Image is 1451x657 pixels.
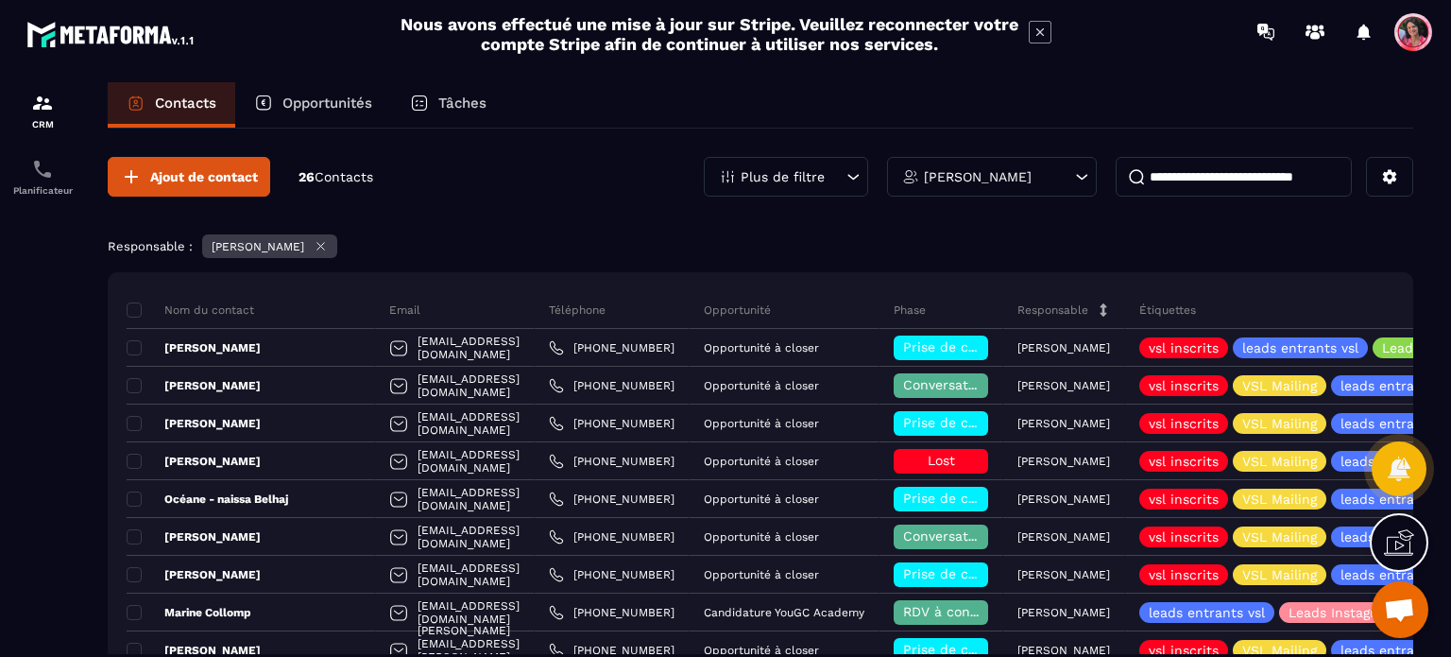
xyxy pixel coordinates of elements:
p: vsl inscrits [1149,644,1219,657]
p: [PERSON_NAME] [127,567,261,582]
p: Opportunité à closer [704,341,819,354]
p: [PERSON_NAME] [924,170,1032,183]
p: Contacts [155,95,216,112]
p: Opportunité à closer [704,455,819,468]
a: Opportunités [235,82,391,128]
p: VSL Mailing [1242,493,1317,506]
p: leads entrants vsl [1149,606,1265,619]
span: Prise de contact effectuée [903,491,1078,506]
a: [PHONE_NUMBER] [549,454,674,469]
p: Candidature YouGC Academy [704,606,864,619]
p: [PERSON_NAME] [1017,530,1110,544]
p: Opportunité à closer [704,568,819,581]
p: [PERSON_NAME] [1017,341,1110,354]
p: Responsable [1017,303,1088,318]
p: 26 [299,168,373,186]
p: Phase [894,303,926,318]
span: Ajout de contact [150,167,258,186]
a: Contacts [108,82,235,128]
span: RDV à confimer ❓ [903,604,1025,619]
span: Conversation en cours [903,528,1050,544]
p: Marine Collomp [127,605,251,620]
span: Lost [928,453,955,468]
span: Prise de contact effectuée [903,339,1078,354]
p: VSL Mailing [1242,417,1317,430]
span: Prise de contact effectuée [903,415,1078,430]
p: vsl inscrits [1149,379,1219,392]
a: schedulerschedulerPlanificateur [5,144,80,210]
p: VSL Mailing [1242,455,1317,468]
p: Opportunité à closer [704,493,819,506]
p: vsl inscrits [1149,417,1219,430]
p: [PERSON_NAME] [1017,493,1110,506]
img: formation [31,92,54,114]
a: [PHONE_NUMBER] [549,567,674,582]
p: Leads Instagram [1289,606,1395,619]
p: [PERSON_NAME] [127,454,261,469]
p: vsl inscrits [1149,568,1219,581]
span: Prise de contact effectuée [903,566,1078,581]
p: Opportunité à closer [704,644,819,657]
p: Plus de filtre [741,170,825,183]
p: [PERSON_NAME] [127,340,261,355]
img: logo [26,17,196,51]
p: [PERSON_NAME] [127,378,261,393]
p: Planificateur [5,185,80,196]
a: [PHONE_NUMBER] [549,492,674,507]
p: leads entrants vsl [1242,341,1358,354]
p: Responsable : [108,239,193,253]
span: Prise de contact effectuée [903,642,1078,657]
p: [PERSON_NAME] [212,240,304,253]
p: [PERSON_NAME] [127,529,261,545]
p: vsl inscrits [1149,493,1219,506]
p: [PERSON_NAME] [1017,379,1110,392]
span: Contacts [315,169,373,184]
p: Téléphone [549,303,606,318]
button: Ajout de contact [108,157,270,197]
p: vsl inscrits [1149,530,1219,544]
a: [PHONE_NUMBER] [549,529,674,545]
p: [PERSON_NAME] [127,416,261,431]
p: [PERSON_NAME] [1017,417,1110,430]
a: formationformationCRM [5,78,80,144]
p: Email [389,303,420,318]
p: vsl inscrits [1149,341,1219,354]
p: Nom du contact [127,303,254,318]
p: [PERSON_NAME] [1017,606,1110,619]
div: Ouvrir le chat [1372,581,1428,638]
p: [PERSON_NAME] [1017,568,1110,581]
a: Tâches [391,82,505,128]
p: Océane - naissa Belhaj [127,492,288,507]
a: [PHONE_NUMBER] [549,416,674,431]
p: Opportunité à closer [704,379,819,392]
p: [PERSON_NAME] [1017,644,1110,657]
a: [PHONE_NUMBER] [549,378,674,393]
p: Opportunité à closer [704,417,819,430]
img: scheduler [31,158,54,181]
p: Leads ADS [1382,341,1450,354]
p: vsl inscrits [1149,455,1219,468]
p: VSL Mailing [1242,568,1317,581]
p: CRM [5,119,80,130]
p: VSL Mailing [1242,644,1317,657]
p: VSL Mailing [1242,530,1317,544]
p: Tâches [438,95,487,112]
p: Étiquettes [1139,303,1196,318]
p: Opportunité [704,303,771,318]
p: VSL Mailing [1242,379,1317,392]
p: Opportunité à closer [704,530,819,544]
span: Conversation en cours [903,377,1050,392]
a: [PHONE_NUMBER] [549,340,674,355]
a: [PHONE_NUMBER] [549,605,674,620]
p: [PERSON_NAME] [1017,455,1110,468]
h2: Nous avons effectué une mise à jour sur Stripe. Veuillez reconnecter votre compte Stripe afin de ... [400,14,1019,54]
p: Opportunités [282,95,372,112]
